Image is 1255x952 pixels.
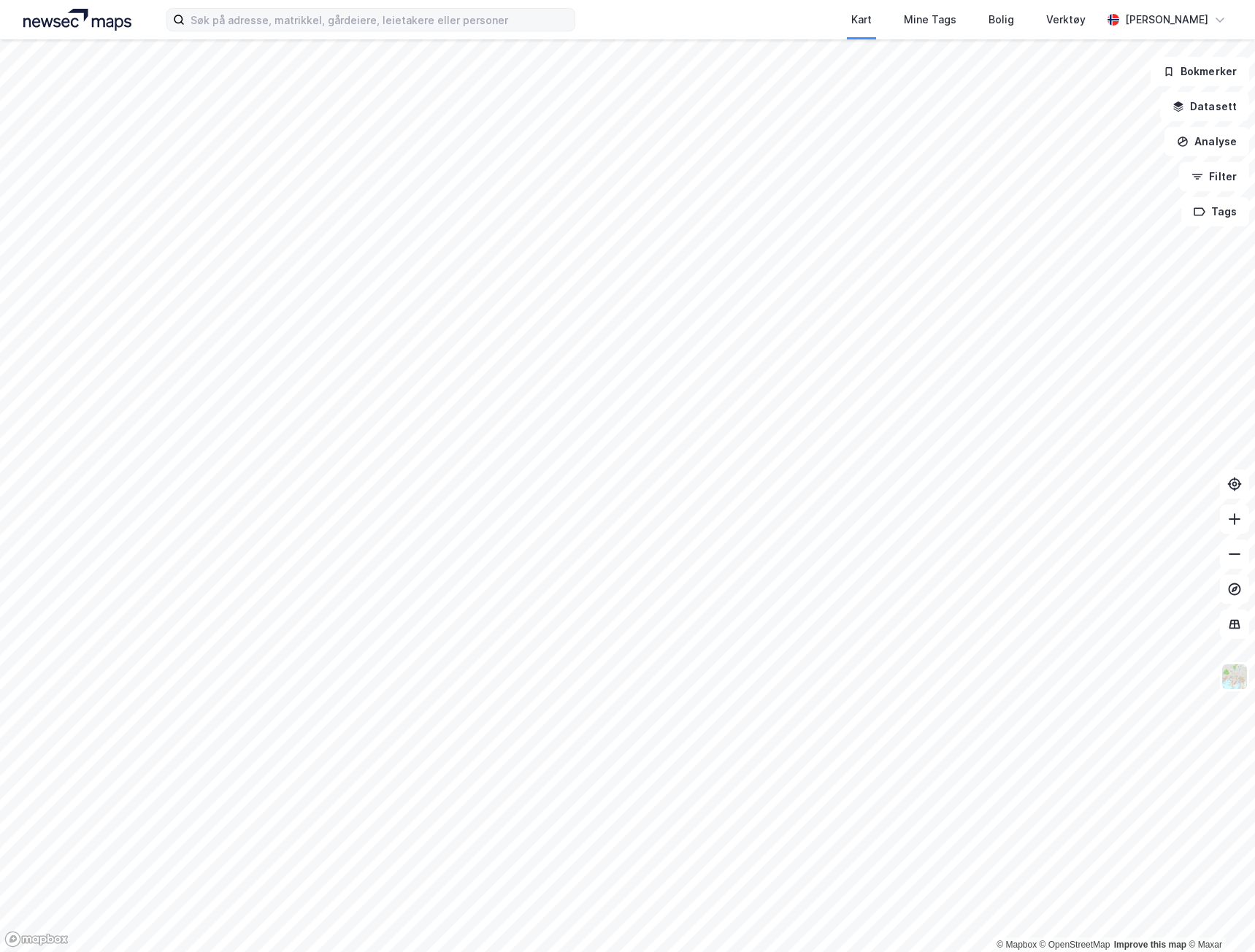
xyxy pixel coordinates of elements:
div: Mine Tags [904,11,956,28]
input: Søk på adresse, matrikkel, gårdeiere, leietakere eller personer [185,9,575,31]
div: Bolig [989,11,1014,28]
img: logo.a4113a55bc3d86da70a041830d287a7e.svg [23,9,131,31]
iframe: Chat Widget [1182,882,1255,952]
div: Kontrollprogram for chat [1182,882,1255,952]
div: [PERSON_NAME] [1125,11,1208,28]
div: Kart [851,11,872,28]
div: Verktøy [1046,11,1086,28]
